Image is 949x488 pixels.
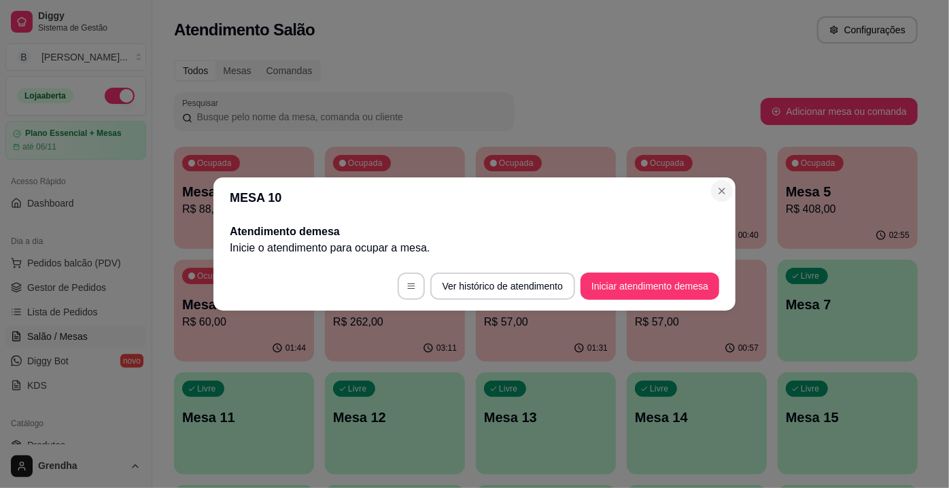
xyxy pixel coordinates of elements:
header: MESA 10 [213,177,736,218]
button: Ver histórico de atendimento [430,273,575,300]
button: Close [711,180,733,202]
button: Iniciar atendimento demesa [581,273,719,300]
h2: Atendimento de mesa [230,224,719,240]
p: Inicie o atendimento para ocupar a mesa . [230,240,719,256]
